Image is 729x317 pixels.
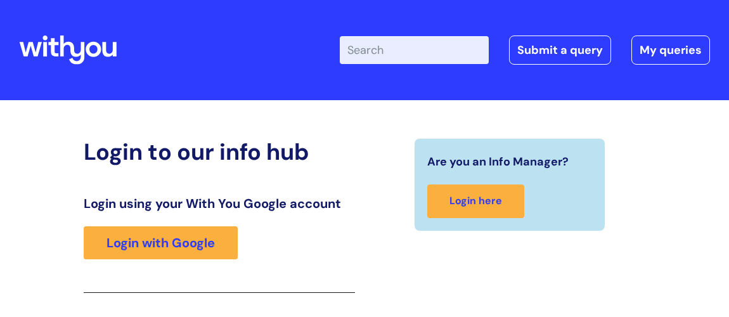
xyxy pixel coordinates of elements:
[509,36,611,65] a: Submit a query
[84,226,238,259] a: Login with Google
[84,138,355,165] h2: Login to our info hub
[84,196,355,211] h3: Login using your With You Google account
[427,152,569,172] span: Are you an Info Manager?
[631,36,710,65] a: My queries
[427,184,524,218] a: Login here
[340,36,489,64] input: Search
